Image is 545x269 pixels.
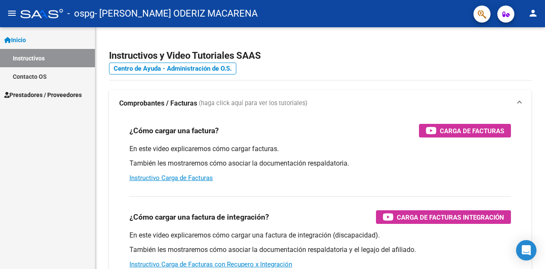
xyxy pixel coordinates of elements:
div: Open Intercom Messenger [516,240,536,260]
button: Carga de Facturas Integración [376,210,511,224]
button: Carga de Facturas [419,124,511,137]
span: - [PERSON_NAME] ODERIZ MACARENA [95,4,258,23]
p: En este video explicaremos cómo cargar facturas. [129,144,511,154]
span: Inicio [4,35,26,45]
p: También les mostraremos cómo asociar la documentación respaldatoria y el legajo del afiliado. [129,245,511,255]
p: También les mostraremos cómo asociar la documentación respaldatoria. [129,159,511,168]
span: Carga de Facturas [440,126,504,136]
p: En este video explicaremos cómo cargar una factura de integración (discapacidad). [129,231,511,240]
span: Carga de Facturas Integración [397,212,504,223]
span: Prestadores / Proveedores [4,90,82,100]
h3: ¿Cómo cargar una factura? [129,125,219,137]
mat-icon: menu [7,8,17,18]
h2: Instructivos y Video Tutoriales SAAS [109,48,531,64]
h3: ¿Cómo cargar una factura de integración? [129,211,269,223]
a: Instructivo Carga de Facturas [129,174,213,182]
span: - ospg [67,4,95,23]
span: (haga click aquí para ver los tutoriales) [199,99,307,108]
a: Instructivo Carga de Facturas con Recupero x Integración [129,260,292,268]
a: Centro de Ayuda - Administración de O.S. [109,63,236,74]
mat-expansion-panel-header: Comprobantes / Facturas (haga click aquí para ver los tutoriales) [109,90,531,117]
strong: Comprobantes / Facturas [119,99,197,108]
mat-icon: person [528,8,538,18]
